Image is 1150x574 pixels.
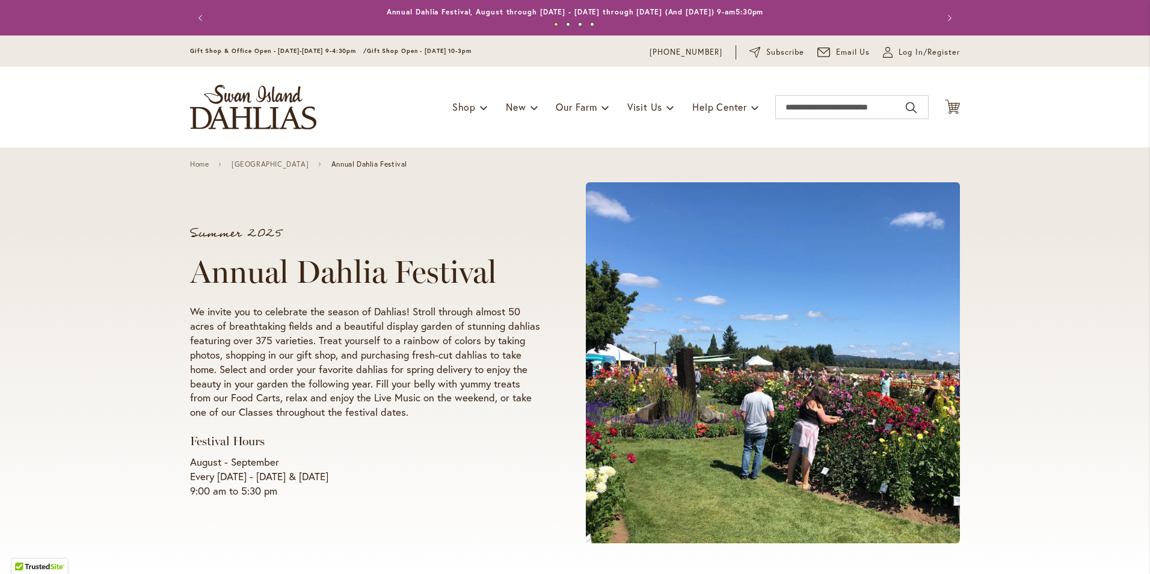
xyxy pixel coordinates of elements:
[590,22,594,26] button: 4 of 4
[650,46,722,58] a: [PHONE_NUMBER]
[554,22,558,26] button: 1 of 4
[556,100,597,113] span: Our Farm
[367,47,472,55] span: Gift Shop Open - [DATE] 10-3pm
[566,22,570,26] button: 2 of 4
[232,160,309,168] a: [GEOGRAPHIC_DATA]
[899,46,960,58] span: Log In/Register
[883,46,960,58] a: Log In/Register
[766,46,804,58] span: Subscribe
[506,100,526,113] span: New
[749,46,804,58] a: Subscribe
[627,100,662,113] span: Visit Us
[817,46,870,58] a: Email Us
[578,22,582,26] button: 3 of 4
[331,160,407,168] span: Annual Dahlia Festival
[190,304,540,420] p: We invite you to celebrate the season of Dahlias! Stroll through almost 50 acres of breathtaking ...
[836,46,870,58] span: Email Us
[190,47,367,55] span: Gift Shop & Office Open - [DATE]-[DATE] 9-4:30pm /
[936,6,960,30] button: Next
[190,85,316,129] a: store logo
[387,7,764,16] a: Annual Dahlia Festival, August through [DATE] - [DATE] through [DATE] (And [DATE]) 9-am5:30pm
[190,254,540,290] h1: Annual Dahlia Festival
[452,100,476,113] span: Shop
[190,6,214,30] button: Previous
[190,455,540,498] p: August - September Every [DATE] - [DATE] & [DATE] 9:00 am to 5:30 pm
[190,160,209,168] a: Home
[190,227,540,239] p: Summer 2025
[190,434,540,449] h3: Festival Hours
[692,100,747,113] span: Help Center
